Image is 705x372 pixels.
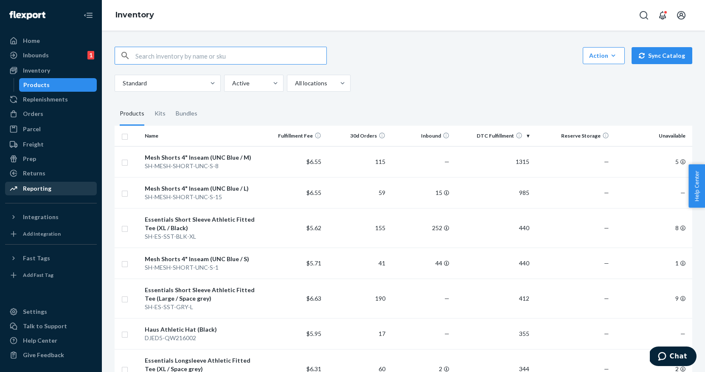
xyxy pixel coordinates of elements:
div: Kits [154,102,166,126]
div: Inventory [23,66,50,75]
a: Freight [5,138,97,151]
div: Parcel [23,125,41,133]
div: Products [120,102,144,126]
th: DTC Fulfillment [453,126,533,146]
div: Freight [23,140,44,149]
button: Fast Tags [5,251,97,265]
div: Help Center [23,336,57,345]
td: 355 [453,318,533,349]
a: Replenishments [5,93,97,106]
button: Close Navigation [80,7,97,24]
td: 115 [325,146,389,177]
button: Action [583,47,625,64]
div: Bundles [176,102,197,126]
td: 59 [325,177,389,208]
td: 1 [612,248,692,279]
th: Inbound [389,126,453,146]
a: Orders [5,107,97,121]
div: Reporting [23,184,51,193]
td: 41 [325,248,389,279]
div: Products [23,81,50,89]
th: 30d Orders [325,126,389,146]
th: Reserve Storage [533,126,612,146]
div: Settings [23,307,47,316]
div: Give Feedback [23,351,64,359]
div: Integrations [23,213,59,221]
span: — [680,189,685,196]
input: Active [231,79,232,87]
a: Returns [5,166,97,180]
td: 1315 [453,146,533,177]
div: Essentials Short Sleeve Athletic Fitted Tee (XL / Black) [145,215,258,232]
div: Haus Athletic Hat (Black) [145,325,258,334]
td: 252 [389,208,453,248]
div: SH-ES-SST-BLK-XL [145,232,258,241]
td: 985 [453,177,533,208]
input: All locations [294,79,295,87]
span: — [444,330,449,337]
button: Help Center [688,164,705,208]
a: Help Center [5,334,97,347]
button: Sync Catalog [632,47,692,64]
td: 440 [453,208,533,248]
div: DJED5-QW216002 [145,334,258,342]
input: Search inventory by name or sku [135,47,326,64]
button: Open Search Box [635,7,652,24]
div: Essentials Short Sleeve Athletic Fitted Tee (Large / Space grey) [145,286,258,303]
div: Returns [23,169,45,178]
span: — [680,330,685,337]
span: $6.55 [306,189,321,196]
a: Prep [5,152,97,166]
div: Add Fast Tag [23,271,53,279]
span: — [444,158,449,165]
ol: breadcrumbs [109,3,161,28]
button: Open notifications [654,7,671,24]
td: 5 [612,146,692,177]
td: 15 [389,177,453,208]
td: 155 [325,208,389,248]
span: — [604,259,609,267]
td: 190 [325,279,389,318]
input: Standard [122,79,123,87]
div: Replenishments [23,95,68,104]
div: Fast Tags [23,254,50,262]
th: Unavailable [612,126,692,146]
span: — [444,295,449,302]
span: $5.95 [306,330,321,337]
a: Add Fast Tag [5,268,97,282]
div: SH-MESH-SHORT-UNC-S-8 [145,162,258,170]
span: — [604,158,609,165]
button: Integrations [5,210,97,224]
a: Inventory [5,64,97,77]
button: Open account menu [673,7,690,24]
span: $6.63 [306,295,321,302]
div: SH-ES-SST-GRY-L [145,303,258,311]
img: Flexport logo [9,11,45,20]
td: 17 [325,318,389,349]
td: 8 [612,208,692,248]
button: Give Feedback [5,348,97,362]
span: — [604,224,609,231]
div: 1 [87,51,94,59]
a: Settings [5,305,97,318]
th: Fulfillment Fee [261,126,325,146]
span: $6.55 [306,158,321,165]
div: Action [589,51,618,60]
iframe: Opens a widget where you can chat to one of our agents [650,347,697,368]
a: Products [19,78,97,92]
span: — [604,295,609,302]
a: Reporting [5,182,97,195]
div: Inbounds [23,51,49,59]
div: Home [23,37,40,45]
td: 440 [453,248,533,279]
div: Orders [23,110,43,118]
div: Mesh Shorts 4" Inseam (UNC Blue / S) [145,255,258,263]
div: Mesh Shorts 4" Inseam (UNC Blue / M) [145,153,258,162]
th: Name [141,126,261,146]
span: $5.71 [306,259,321,267]
span: — [604,189,609,196]
div: Talk to Support [23,322,67,330]
a: Inbounds1 [5,48,97,62]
